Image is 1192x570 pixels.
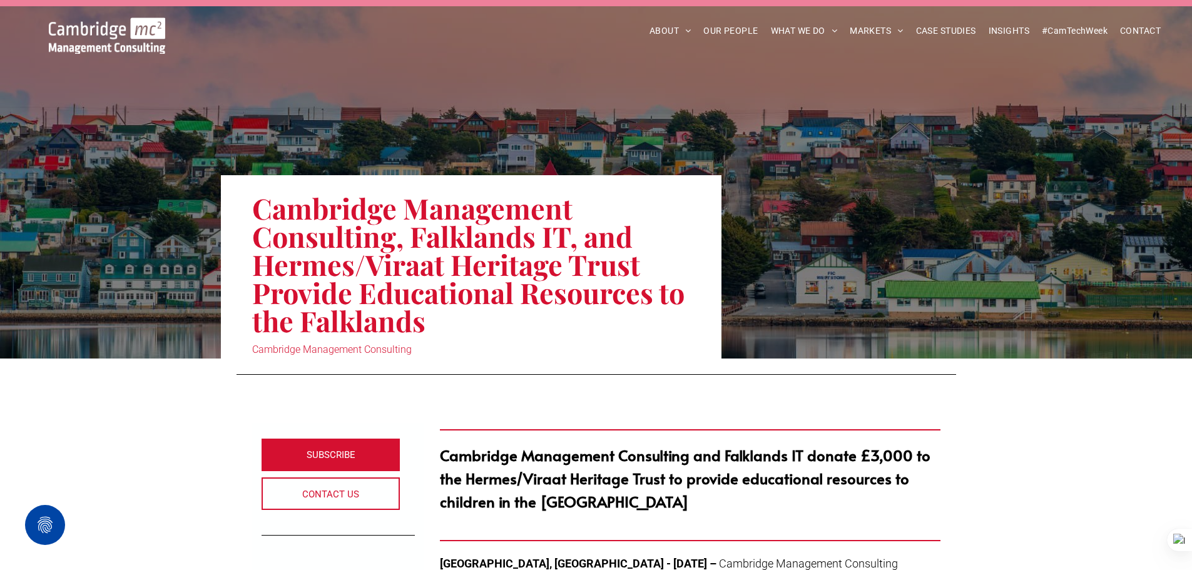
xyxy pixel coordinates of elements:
[697,21,764,41] a: OUR PEOPLE
[1036,21,1114,41] a: #CamTechWeek
[252,341,690,359] div: Cambridge Management Consulting
[49,18,165,54] img: Cambridge MC Logo
[252,193,690,336] h1: Cambridge Management Consulting, Falklands IT, and Hermes/Viraat Heritage Trust Provide Education...
[910,21,982,41] a: CASE STUDIES
[982,21,1036,41] a: INSIGHTS
[262,477,400,510] a: CONTACT US
[302,479,359,510] span: CONTACT US
[440,445,930,512] strong: Cambridge Management Consulting and Falklands IT donate £3,000 to the Hermes/Viraat Heritage Trus...
[765,21,844,41] a: WHAT WE DO
[262,439,400,471] a: SUBSCRIBE
[643,21,698,41] a: ABOUT
[1114,21,1167,41] a: CONTACT
[843,21,909,41] a: MARKETS
[440,557,716,570] strong: [GEOGRAPHIC_DATA], [GEOGRAPHIC_DATA] - [DATE] –
[307,439,355,471] span: SUBSCRIBE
